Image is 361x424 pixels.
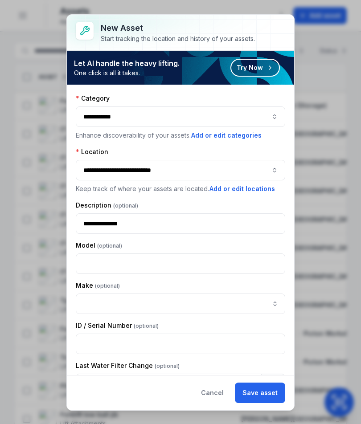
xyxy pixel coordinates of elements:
[74,69,180,77] span: One click is all it takes.
[76,184,285,194] p: Keep track of where your assets are located.
[261,374,285,394] button: Calendar
[193,383,231,403] button: Cancel
[230,59,280,77] button: Try Now
[101,22,255,34] h3: New asset
[76,294,285,314] input: asset-add:cf[ca1b6296-9635-4ae3-ae60-00faad6de89d]-label
[76,281,120,290] label: Make
[209,184,275,194] button: Add or edit locations
[235,383,285,403] button: Save asset
[74,58,180,69] strong: Let AI handle the heavy lifting.
[76,130,285,140] p: Enhance discoverability of your assets.
[76,94,110,103] label: Category
[76,201,138,210] label: Description
[76,147,108,156] label: Location
[191,130,262,140] button: Add or edit categories
[76,241,122,250] label: Model
[101,34,255,43] div: Start tracking the location and history of your assets.
[76,321,159,330] label: ID / Serial Number
[76,361,180,370] label: Last Water Filter Change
